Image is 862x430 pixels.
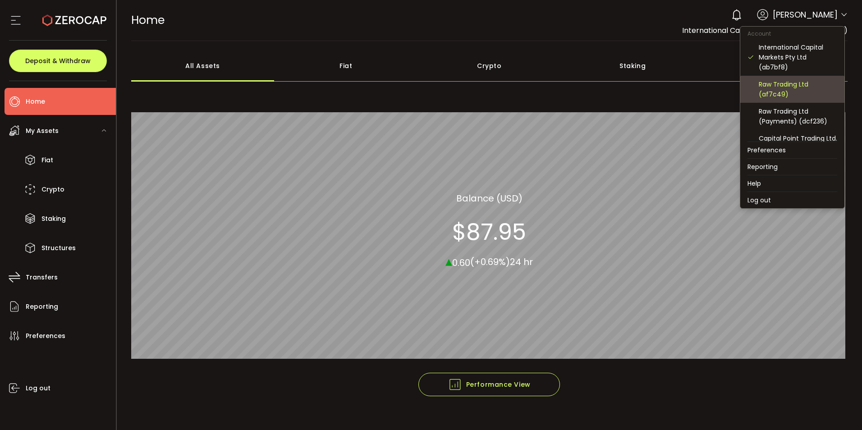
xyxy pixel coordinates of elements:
[470,256,510,268] span: (+0.69%)
[41,154,53,167] span: Fiat
[26,271,58,284] span: Transfers
[26,95,45,108] span: Home
[561,50,704,82] div: Staking
[682,25,848,36] span: International Capital Markets Pty Ltd (ab7bf8)
[445,251,452,270] span: ▴
[759,106,837,126] div: Raw Trading Ltd (Payments) (dcf236)
[26,300,58,313] span: Reporting
[41,242,76,255] span: Structures
[417,50,561,82] div: Crypto
[452,218,526,245] section: $87.95
[759,133,837,153] div: Capital Point Trading Ltd. (Payments) (de1af4)
[41,183,64,196] span: Crypto
[740,30,778,37] span: Account
[510,256,533,268] span: 24 hr
[740,142,844,158] li: Preferences
[131,12,165,28] span: Home
[418,373,560,396] button: Performance View
[740,159,844,175] li: Reporting
[131,50,275,82] div: All Assets
[817,387,862,430] iframe: Chat Widget
[9,50,107,72] button: Deposit & Withdraw
[740,192,844,208] li: Log out
[26,124,59,137] span: My Assets
[773,9,838,21] span: [PERSON_NAME]
[759,79,837,99] div: Raw Trading Ltd (af7c49)
[452,256,470,269] span: 0.60
[26,329,65,343] span: Preferences
[704,50,848,82] div: Structured Products
[25,58,91,64] span: Deposit & Withdraw
[41,212,66,225] span: Staking
[26,382,50,395] span: Log out
[759,42,837,72] div: International Capital Markets Pty Ltd (ab7bf8)
[740,175,844,192] li: Help
[448,378,531,391] span: Performance View
[274,50,417,82] div: Fiat
[456,191,523,205] section: Balance (USD)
